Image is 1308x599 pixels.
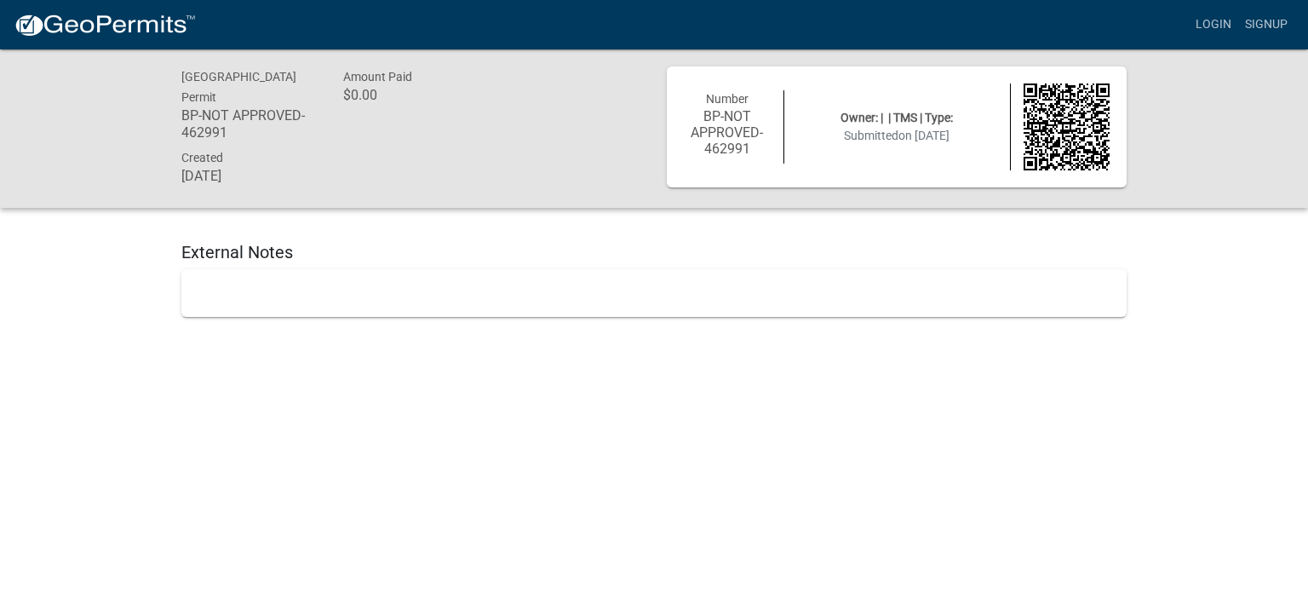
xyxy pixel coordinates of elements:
span: Owner: | | TMS | Type: [840,111,953,124]
span: Created [181,151,223,164]
h6: $0.00 [343,87,479,103]
a: Login [1189,9,1238,41]
h6: BP-NOT APPROVED-462991 [181,107,318,140]
img: QR code [1024,84,1110,170]
span: [GEOGRAPHIC_DATA] Permit [181,70,296,104]
h6: [DATE] [181,168,318,184]
span: Number [706,92,749,106]
h6: BP-NOT APPROVED-462991 [684,108,771,158]
span: Submitted on [DATE] [844,129,949,142]
h5: External Notes [181,242,1127,262]
a: Signup [1238,9,1294,41]
span: Amount Paid [343,70,412,84]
